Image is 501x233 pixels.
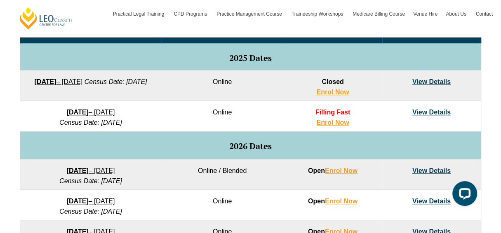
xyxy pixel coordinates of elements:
td: Online / Blended [161,159,283,190]
strong: Open [308,167,358,174]
td: Online [161,70,283,101]
span: 2025 Dates [229,52,272,63]
em: Census Date: [DATE] [59,177,122,184]
a: [DATE]– [DATE] [67,198,115,205]
em: Census Date: [DATE] [85,78,147,85]
a: Enrol Now [316,89,349,96]
strong: Open [308,198,358,205]
a: View Details [412,109,451,116]
a: View Details [412,167,451,174]
a: Practical Legal Training [109,2,170,26]
a: Enrol Now [325,167,358,174]
a: [DATE]– [DATE] [34,78,82,85]
a: CPD Programs [169,2,212,26]
a: Contact [472,2,497,26]
em: Census Date: [DATE] [59,208,122,215]
a: Traineeship Workshops [287,2,348,26]
a: [DATE]– [DATE] [67,167,115,174]
a: View Details [412,78,451,85]
a: Enrol Now [316,119,349,126]
strong: [DATE] [67,167,89,174]
a: About Us [442,2,471,26]
a: [PERSON_NAME] Centre for Law [19,7,73,30]
strong: [DATE] [34,78,56,85]
strong: [DATE] [67,109,89,116]
a: Medicare Billing Course [348,2,409,26]
a: View Details [412,198,451,205]
a: Enrol Now [325,198,358,205]
strong: [DATE] [67,198,89,205]
td: Online [161,190,283,220]
iframe: LiveChat chat widget [446,178,480,212]
a: [DATE]– [DATE] [67,109,115,116]
em: Census Date: [DATE] [59,119,122,126]
a: Practice Management Course [212,2,287,26]
span: 2026 Dates [229,140,272,151]
span: Filling Fast [315,109,350,116]
td: Online [161,101,283,131]
a: Venue Hire [409,2,442,26]
span: Closed [322,78,343,85]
